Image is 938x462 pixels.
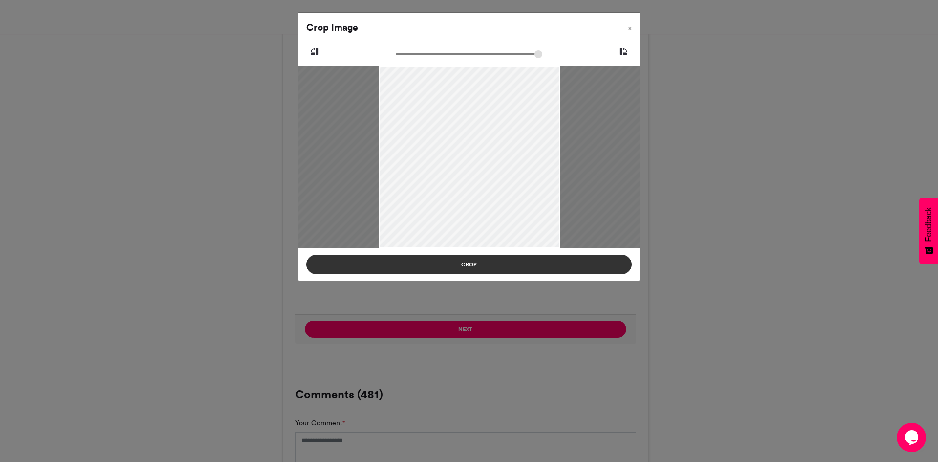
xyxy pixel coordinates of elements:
[897,423,928,452] iframe: chat widget
[306,21,358,35] h4: Crop Image
[620,13,640,40] button: Close
[919,198,938,264] button: Feedback - Show survey
[306,255,632,274] button: Crop
[628,25,632,31] span: ×
[924,207,933,242] span: Feedback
